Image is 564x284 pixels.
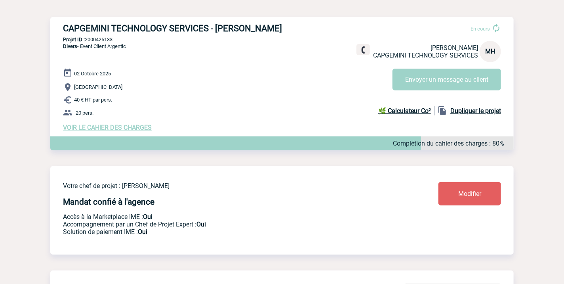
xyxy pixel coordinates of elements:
[431,44,478,52] span: [PERSON_NAME]
[74,84,122,90] span: [GEOGRAPHIC_DATA]
[63,124,152,131] a: VOIR LE CAHIER DES CHARGES
[74,97,112,103] span: 40 € HT par pers.
[63,43,126,49] span: - Event Client Argentic
[63,36,85,42] b: Projet ID :
[76,110,93,116] span: 20 pers.
[196,221,206,228] b: Oui
[63,221,392,228] p: Prestation payante
[486,48,495,55] span: MH
[63,197,154,207] h4: Mandat confié à l'agence
[63,213,392,221] p: Accès à la Marketplace IME :
[63,43,77,49] span: Divers
[138,228,147,236] b: Oui
[378,106,434,115] a: 🌿 Calculateur Co²
[143,213,152,221] b: Oui
[378,107,431,115] b: 🌿 Calculateur Co²
[63,228,392,236] p: Conformité aux process achat client, Prise en charge de la facturation, Mutualisation de plusieur...
[471,26,490,32] span: En cours
[50,36,514,42] p: 2000425133
[438,106,447,115] img: file_copy-black-24dp.png
[458,190,481,198] span: Modifier
[74,71,111,77] span: 02 Octobre 2025
[63,23,301,33] h3: CAPGEMINI TECHNOLOGY SERVICES - [PERSON_NAME]
[63,182,392,190] p: Votre chef de projet : [PERSON_NAME]
[373,52,478,59] span: CAPGEMINI TECHNOLOGY SERVICES
[450,107,501,115] b: Dupliquer le projet
[393,69,501,90] button: Envoyer un message au client
[360,46,367,54] img: fixe.png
